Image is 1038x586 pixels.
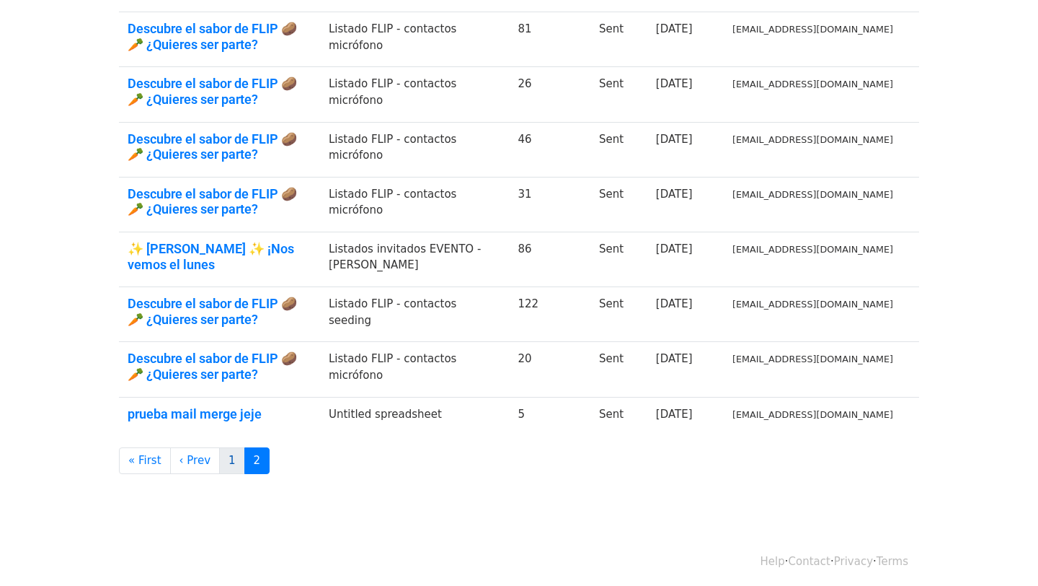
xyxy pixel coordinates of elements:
[732,299,893,310] small: [EMAIL_ADDRESS][DOMAIN_NAME]
[590,122,647,177] td: Sent
[320,397,509,436] td: Untitled spreadsheet
[128,76,311,107] a: Descubre el sabor de FLIP 🥔🥕 ¿Quieres ser parte?
[732,134,893,145] small: [EMAIL_ADDRESS][DOMAIN_NAME]
[509,342,590,397] td: 20
[128,131,311,162] a: Descubre el sabor de FLIP 🥔🥕 ¿Quieres ser parte?
[656,188,693,201] a: [DATE]
[656,77,693,90] a: [DATE]
[244,447,270,474] a: 2
[966,517,1038,586] iframe: Chat Widget
[509,177,590,232] td: 31
[877,555,908,568] a: Terms
[590,232,647,287] td: Sent
[128,241,311,272] a: ✨ [PERSON_NAME] ✨ ¡Nos vemos el lunes
[590,397,647,436] td: Sent
[656,242,693,255] a: [DATE]
[128,351,311,382] a: Descubre el sabor de FLIP 🥔🥕 ¿Quieres ser parte?
[509,12,590,67] td: 81
[509,397,590,436] td: 5
[590,287,647,342] td: Sent
[320,122,509,177] td: Listado FLIP - contactos micrófono
[760,555,785,568] a: Help
[119,447,171,474] a: « First
[590,342,647,397] td: Sent
[320,177,509,232] td: Listado FLIP - contactos micrófono
[834,555,873,568] a: Privacy
[509,287,590,342] td: 122
[509,232,590,287] td: 86
[732,409,893,420] small: [EMAIL_ADDRESS][DOMAIN_NAME]
[128,406,311,422] a: prueba mail merge jeje
[320,232,509,287] td: Listados invitados EVENTO - [PERSON_NAME]
[509,122,590,177] td: 46
[789,555,830,568] a: Contact
[656,297,693,310] a: [DATE]
[732,354,893,364] small: [EMAIL_ADDRESS][DOMAIN_NAME]
[128,186,311,217] a: Descubre el sabor de FLIP 🥔🥕 ¿Quieres ser parte?
[128,21,311,52] a: Descubre el sabor de FLIP 🥔🥕 ¿Quieres ser parte?
[509,67,590,122] td: 26
[732,79,893,89] small: [EMAIL_ADDRESS][DOMAIN_NAME]
[656,352,693,365] a: [DATE]
[219,447,245,474] a: 1
[590,177,647,232] td: Sent
[590,12,647,67] td: Sent
[590,67,647,122] td: Sent
[320,12,509,67] td: Listado FLIP - contactos micrófono
[732,189,893,200] small: [EMAIL_ADDRESS][DOMAIN_NAME]
[732,244,893,255] small: [EMAIL_ADDRESS][DOMAIN_NAME]
[320,67,509,122] td: Listado FLIP - contactos micrófono
[656,22,693,35] a: [DATE]
[656,133,693,146] a: [DATE]
[320,342,509,397] td: Listado FLIP - contactos micrófono
[656,408,693,421] a: [DATE]
[170,447,221,474] a: ‹ Prev
[320,287,509,342] td: Listado FLIP - contactos seeding
[966,517,1038,586] div: Widget de chat
[732,24,893,35] small: [EMAIL_ADDRESS][DOMAIN_NAME]
[128,296,311,327] a: Descubre el sabor de FLIP 🥔🥕 ¿Quieres ser parte?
